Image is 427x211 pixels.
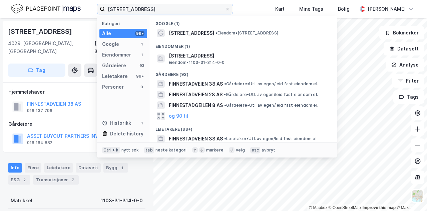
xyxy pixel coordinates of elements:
[150,38,337,50] div: Eiendommer (1)
[169,52,329,60] span: [STREET_ADDRESS]
[139,41,144,47] div: 1
[386,58,424,72] button: Analyse
[309,205,327,210] a: Mapbox
[27,108,52,113] div: 916 137 796
[329,205,361,210] a: OpenStreetMap
[384,42,424,56] button: Datasett
[69,177,76,183] div: 7
[33,175,79,185] div: Transaksjoner
[169,29,214,37] span: [STREET_ADDRESS]
[379,26,424,39] button: Bokmerker
[44,163,73,173] div: Leietakere
[135,31,144,36] div: 99+
[224,81,226,86] span: •
[102,83,124,91] div: Personer
[135,74,144,79] div: 99+
[150,67,337,79] div: Gårdeiere (93)
[368,5,406,13] div: [PERSON_NAME]
[250,147,261,153] div: esc
[224,103,226,108] span: •
[139,120,144,126] div: 1
[102,62,126,70] div: Gårdeiere
[8,88,145,96] div: Hjemmelshaver
[169,80,223,88] span: FINNESTADVEIEN 38 AS
[102,21,147,26] div: Kategori
[139,84,144,90] div: 0
[363,205,396,210] a: Improve this map
[8,175,30,185] div: ESG
[150,121,337,133] div: Leietakere (99+)
[169,60,225,65] span: Eiendom • 1103-31-314-0-0
[144,147,154,153] div: tab
[236,147,245,153] div: velg
[94,39,145,56] div: [GEOGRAPHIC_DATA], 31/314
[262,147,275,153] div: avbryt
[8,39,94,56] div: 4029, [GEOGRAPHIC_DATA], [GEOGRAPHIC_DATA]
[102,29,111,37] div: Alle
[394,179,427,211] iframe: Chat Widget
[103,163,128,173] div: Bygg
[105,4,225,14] input: Søk på adresse, matrikkel, gårdeiere, leietakere eller personer
[102,40,119,48] div: Google
[224,81,318,87] span: Gårdeiere • Utl. av egen/leid fast eiendom el.
[139,52,144,58] div: 1
[338,5,350,13] div: Bolig
[8,163,22,173] div: Info
[275,5,285,13] div: Kart
[102,147,120,153] div: Ctrl + k
[25,163,41,173] div: Eiere
[102,119,131,127] div: Historikk
[224,136,318,141] span: Leietaker • Utl. av egen/leid fast eiendom el.
[121,147,139,153] div: nytt søk
[169,112,188,120] button: og 90 til
[216,30,218,35] span: •
[21,177,28,183] div: 2
[27,140,52,145] div: 916 164 882
[150,16,337,28] div: Google (1)
[224,103,318,108] span: Gårdeiere • Utl. av egen/leid fast eiendom el.
[11,3,81,15] img: logo.f888ab2527a4732fd821a326f86c7f29.svg
[169,91,223,99] span: FINNESTADVEIEN 28 AS
[169,101,223,109] span: FINNESTADGEILEN 8 AS
[11,197,32,205] div: Matrikkel
[393,90,424,104] button: Tags
[102,51,131,59] div: Eiendommer
[8,26,73,37] div: [STREET_ADDRESS]
[8,120,145,128] div: Gårdeiere
[206,147,224,153] div: markere
[76,163,101,173] div: Datasett
[110,130,143,138] div: Delete history
[101,197,143,205] div: 1103-31-314-0-0
[102,72,128,80] div: Leietakere
[224,92,318,97] span: Gårdeiere • Utl. av egen/leid fast eiendom el.
[119,165,125,171] div: 1
[394,179,427,211] div: Kontrollprogram for chat
[224,136,226,141] span: •
[8,64,65,77] button: Tag
[299,5,323,13] div: Mine Tags
[216,30,278,36] span: Eiendom • [STREET_ADDRESS]
[139,63,144,68] div: 93
[392,74,424,88] button: Filter
[224,92,226,97] span: •
[169,135,223,143] span: FINNESTADVEIEN 38 AS
[155,147,187,153] div: neste kategori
